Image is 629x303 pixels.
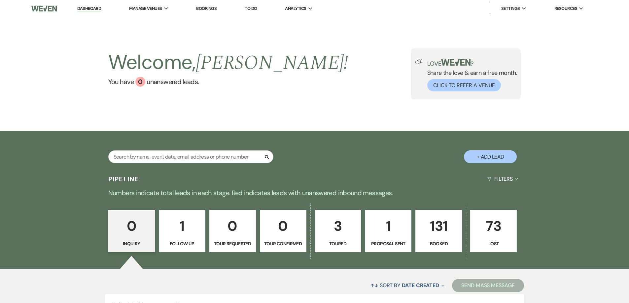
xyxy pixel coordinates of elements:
a: To Do [245,6,257,11]
p: Tour Confirmed [264,240,302,247]
a: 73Lost [470,210,517,252]
img: Weven Logo [31,2,56,15]
a: 3Toured [315,210,361,252]
button: Filters [485,170,521,188]
button: Sort By Date Created [368,277,447,294]
span: Analytics [285,5,306,12]
span: Settings [501,5,520,12]
span: Date Created [402,282,439,289]
p: 1 [369,215,407,237]
img: weven-logo-green.svg [441,59,471,66]
p: 73 [474,215,512,237]
p: Follow Up [163,240,201,247]
span: ↑↓ [370,282,378,289]
h3: Pipeline [108,174,139,184]
button: + Add Lead [464,150,517,163]
span: [PERSON_NAME] ! [196,48,348,78]
p: Love ? [427,59,517,67]
p: Inquiry [113,240,151,247]
span: Manage Venues [129,5,162,12]
div: 0 [135,77,145,87]
p: 0 [264,215,302,237]
span: Resources [554,5,577,12]
p: Tour Requested [214,240,252,247]
p: Toured [319,240,357,247]
a: Dashboard [77,6,101,12]
a: 0Inquiry [108,210,155,252]
p: Lost [474,240,512,247]
p: Proposal Sent [369,240,407,247]
a: 0Tour Requested [209,210,256,252]
a: 1Proposal Sent [365,210,411,252]
p: Numbers indicate total leads in each stage. Red indicates leads with unanswered inbound messages. [77,188,552,198]
div: Share the love & earn a free month. [423,59,517,91]
p: 0 [214,215,252,237]
p: 1 [163,215,201,237]
a: 131Booked [415,210,462,252]
p: Booked [420,240,458,247]
p: 3 [319,215,357,237]
p: 0 [113,215,151,237]
a: You have 0 unanswered leads. [108,77,348,87]
input: Search by name, event date, email address or phone number [108,150,273,163]
img: loud-speaker-illustration.svg [415,59,423,64]
button: Click to Refer a Venue [427,79,501,91]
button: Send Mass Message [452,279,524,292]
a: Bookings [196,6,217,11]
a: 1Follow Up [159,210,205,252]
h2: Welcome, [108,48,348,77]
a: 0Tour Confirmed [260,210,306,252]
p: 131 [420,215,458,237]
